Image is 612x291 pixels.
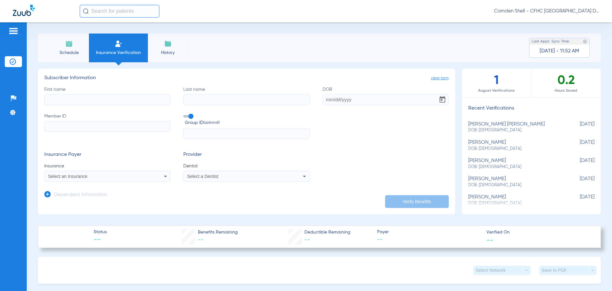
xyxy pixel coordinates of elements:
span: Select a Dentist [187,174,218,179]
input: Member ID [44,121,171,132]
input: Last name [183,94,310,105]
div: [PERSON_NAME] [PERSON_NAME] [468,121,563,133]
span: Deductible Remaining [304,229,350,236]
button: Verify Benefits [385,195,449,208]
img: Manual Insurance Verification [115,40,122,48]
span: -- [486,236,493,243]
span: [DATE] - 11:52 AM [540,48,579,54]
input: DOBOpen calendar [323,94,449,105]
span: Insurance Verification [94,50,143,56]
span: Insurance [44,163,171,169]
div: 1 [462,69,531,97]
img: History [164,40,172,48]
span: DOB: [DEMOGRAPHIC_DATA] [468,146,563,152]
iframe: Chat Widget [580,260,612,291]
label: Last name [183,86,310,105]
span: August Verifications [462,88,531,94]
img: last sync help info [583,39,587,44]
span: -- [94,236,107,245]
span: Payer [377,229,481,235]
img: Search Icon [83,8,89,14]
span: Status [94,229,107,235]
img: Schedule [65,40,73,48]
span: Dentist [183,163,310,169]
h3: Dependent Information [54,192,107,198]
h3: Insurance Payer [44,152,171,158]
span: DOB: [DEMOGRAPHIC_DATA] [468,164,563,170]
span: Group ID [185,119,310,126]
label: First name [44,86,171,105]
h3: Subscriber Information [44,75,449,81]
div: 0.2 [531,69,601,97]
button: Open calendar [436,93,449,106]
span: History [153,50,183,56]
span: Hours Saved [531,88,601,94]
span: Benefits Remaining [198,229,238,236]
span: [DATE] [563,121,594,133]
span: Last Appt. Sync Time: [532,38,570,45]
span: Verified On [486,229,590,236]
input: First name [44,94,171,105]
img: hamburger-icon [8,27,18,35]
span: [DATE] [563,140,594,151]
span: [DATE] [563,176,594,188]
span: Camden Shell - CFHC [GEOGRAPHIC_DATA] Dental [494,8,599,14]
div: [PERSON_NAME] [468,158,563,170]
label: Member ID [44,113,171,139]
span: -- [304,237,310,243]
img: Zuub Logo [13,5,35,16]
small: (optional) [203,119,220,126]
span: DOB: [DEMOGRAPHIC_DATA] [468,127,563,133]
h3: Provider [183,152,310,158]
span: [DATE] [563,158,594,170]
span: [DATE] [563,194,594,206]
div: [PERSON_NAME] [468,194,563,206]
span: DOB: [DEMOGRAPHIC_DATA] [468,182,563,188]
label: DOB [323,86,449,105]
h3: Recent Verifications [462,105,601,112]
div: [PERSON_NAME] [468,140,563,151]
span: clear form [431,75,449,81]
span: Select an Insurance [48,174,88,179]
span: -- [198,237,204,243]
span: Schedule [54,50,84,56]
input: Search for patients [80,5,159,18]
span: -- [377,236,481,244]
div: [PERSON_NAME] [468,176,563,188]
